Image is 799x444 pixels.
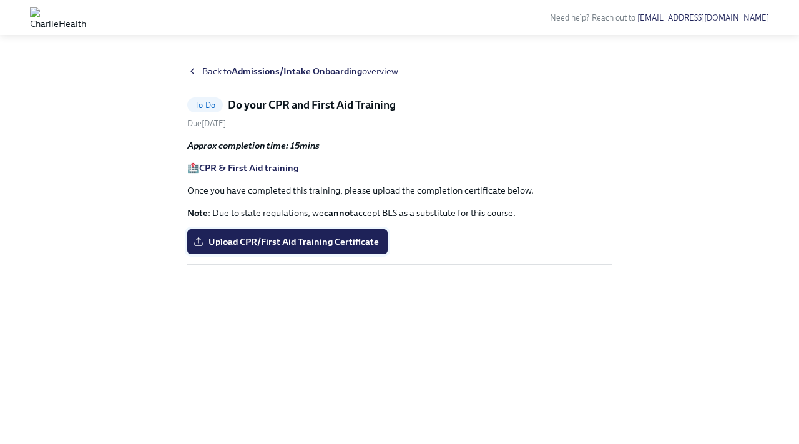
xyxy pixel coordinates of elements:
a: CPR & First Aid training [199,162,298,174]
span: Need help? Reach out to [550,13,769,22]
img: CharlieHealth [30,7,86,27]
strong: Approx completion time: 15mins [187,140,320,151]
a: [EMAIL_ADDRESS][DOMAIN_NAME] [637,13,769,22]
span: Friday, October 3rd 2025, 7:00 am [187,119,226,128]
span: Upload CPR/First Aid Training Certificate [196,235,379,248]
strong: Admissions/Intake Onboarding [232,66,362,77]
strong: cannot [324,207,353,219]
p: : Due to state regulations, we accept BLS as a substitute for this course. [187,207,612,219]
label: Upload CPR/First Aid Training Certificate [187,229,388,254]
span: Back to overview [202,65,398,77]
strong: Note [187,207,208,219]
p: 🏥 [187,162,612,174]
a: Back toAdmissions/Intake Onboardingoverview [187,65,612,77]
p: Once you have completed this training, please upload the completion certificate below. [187,184,612,197]
span: To Do [187,101,223,110]
h5: Do your CPR and First Aid Training [228,97,396,112]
